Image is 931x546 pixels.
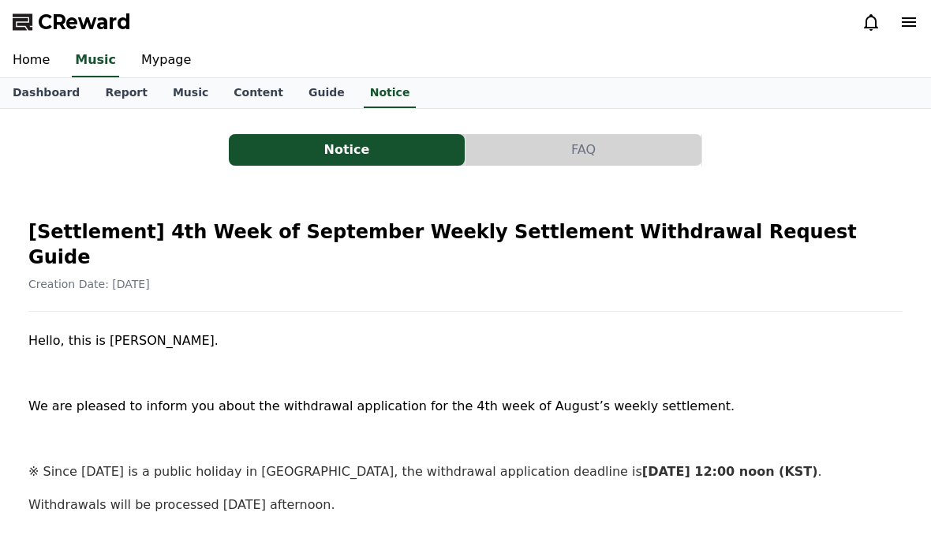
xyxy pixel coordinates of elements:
[221,78,296,108] a: Content
[28,495,903,515] p: Withdrawals will be processed [DATE] afternoon.
[129,44,204,77] a: Mypage
[160,78,221,108] a: Music
[28,278,150,290] span: Creation Date: [DATE]
[28,219,903,270] h2: [Settlement] 4th Week of September Weekly Settlement Withdrawal Request Guide
[28,462,903,482] p: ※ Since [DATE] is a public holiday in [GEOGRAPHIC_DATA], the withdrawal application deadline is .
[466,134,702,166] a: FAQ
[38,9,131,35] span: CReward
[72,44,119,77] a: Music
[296,78,357,108] a: Guide
[28,333,219,348] span: Hello, this is [PERSON_NAME].
[229,134,465,166] button: Notice
[13,9,131,35] a: CReward
[642,464,818,479] strong: [DATE] 12:00 noon (KST)
[466,134,701,166] button: FAQ
[364,78,417,108] a: Notice
[28,398,735,413] span: We are pleased to inform you about the withdrawal application for the 4th week of August’s weekly...
[92,78,160,108] a: Report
